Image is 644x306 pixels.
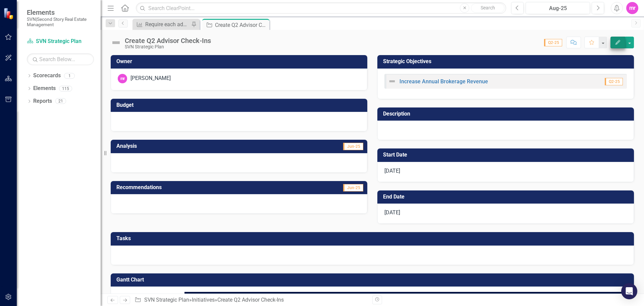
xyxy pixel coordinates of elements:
[135,296,367,304] div: » »
[55,98,66,104] div: 21
[27,16,94,28] small: SVN|Second Story Real Estate Management
[27,38,94,45] a: SVN Strategic Plan
[27,53,94,65] input: Search Below...
[185,292,622,301] div: 2025
[399,78,488,85] a: Increase Annual Brokerage Revenue
[471,3,504,13] button: Search
[111,37,121,48] img: Not Defined
[59,86,72,91] div: 115
[3,8,15,19] img: ClearPoint Strategy
[33,97,52,105] a: Reports
[605,78,623,85] span: Q2-25
[116,235,631,242] h3: Tasks
[145,20,190,29] div: Require each advisor
[116,58,364,64] h3: Owner
[192,297,215,303] a: Initiatives
[116,184,286,190] h3: Recommendations
[383,152,631,158] h3: Start Date
[144,297,189,303] a: SVN Strategic Plan
[33,72,61,80] a: Scorecards
[384,209,400,216] span: [DATE]
[64,73,75,79] div: 1
[383,58,631,64] h3: Strategic Objectives
[343,143,363,150] span: Jun-25
[217,297,284,303] div: Create Q2 Advisor Check-Ins
[125,37,211,44] div: Create Q2 Advisor Check-Ins
[343,184,363,191] span: Jun-25
[136,2,506,14] input: Search ClearPoint...
[27,8,94,16] span: Elements
[384,168,400,174] span: [DATE]
[621,283,637,299] div: Open Intercom Messenger
[528,4,588,12] div: Aug-25
[626,2,638,14] button: mr
[388,77,396,85] img: Not Defined
[215,21,268,29] div: Create Q2 Advisor Check-Ins
[118,74,127,83] div: mr
[481,5,495,10] span: Search
[130,75,171,82] div: [PERSON_NAME]
[544,39,562,46] span: Q2-25
[383,111,631,117] h3: Description
[125,44,211,49] div: SVN Strategic Plan
[383,194,631,200] h3: End Date
[116,102,364,108] h3: Budget
[526,2,590,14] button: Aug-25
[116,277,631,283] h3: Gantt Chart
[134,20,190,29] a: Require each advisor
[33,85,56,92] a: Elements
[116,143,239,149] h3: Analysis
